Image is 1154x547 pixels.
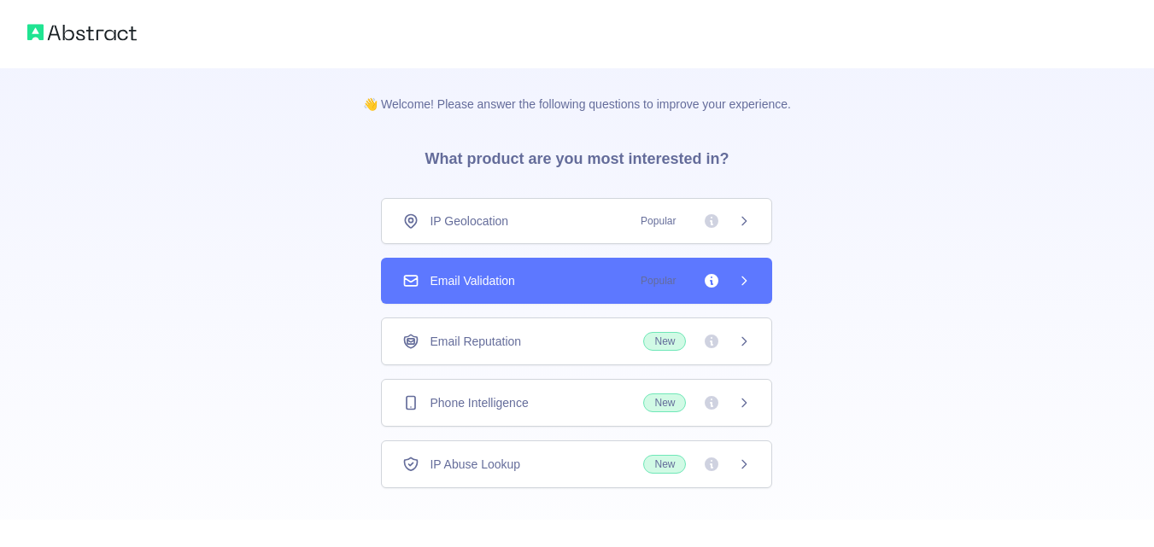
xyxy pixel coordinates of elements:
h3: What product are you most interested in? [397,113,756,198]
span: IP Abuse Lookup [430,456,520,473]
span: Popular [630,212,686,230]
span: New [643,393,686,412]
img: Abstract logo [27,20,137,44]
p: 👋 Welcome! Please answer the following questions to improve your experience. [336,68,818,113]
span: Popular [630,272,686,289]
span: New [643,332,686,351]
span: Phone Intelligence [430,394,528,411]
span: Email Validation [430,272,514,289]
span: IP Geolocation [430,212,508,230]
span: New [643,455,686,474]
span: Email Reputation [430,333,521,350]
